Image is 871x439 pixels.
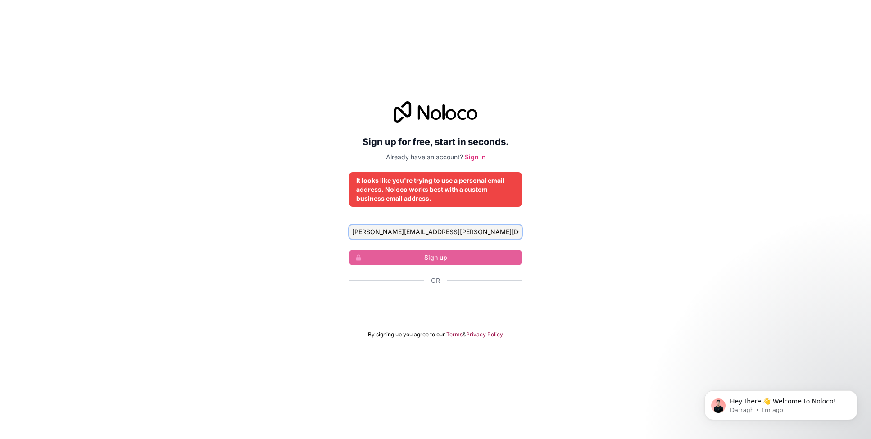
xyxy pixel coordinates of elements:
[349,295,522,315] div: Sign in with Google. Opens in new tab
[431,276,440,285] span: Or
[349,134,522,150] h2: Sign up for free, start in seconds.
[446,331,463,338] a: Terms
[465,153,485,161] a: Sign in
[466,331,503,338] a: Privacy Policy
[691,371,871,434] iframe: Intercom notifications message
[349,225,522,239] input: Email address
[349,250,522,265] button: Sign up
[345,295,526,315] iframe: Sign in with Google Button
[368,331,445,338] span: By signing up you agree to our
[356,176,515,203] div: It looks like you're trying to use a personal email address. Noloco works best with a custom busi...
[386,153,463,161] span: Already have an account?
[463,331,466,338] span: &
